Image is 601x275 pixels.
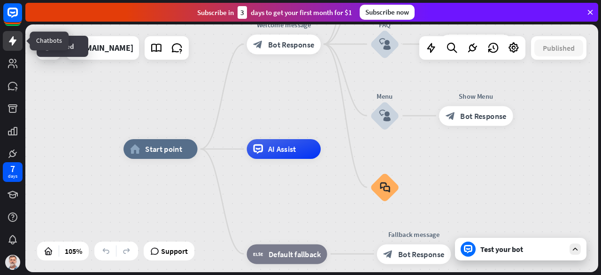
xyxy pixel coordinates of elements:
div: Subscribe in days to get your first month for $1 [197,6,352,19]
div: 7 [10,165,15,173]
span: AI Assist [268,144,296,154]
i: block_user_input [379,110,391,122]
i: block_user_input [379,38,391,50]
span: Support [161,244,188,259]
div: Welcome message [239,19,328,29]
i: success [42,42,52,51]
div: 105% [62,244,85,259]
i: block_bot_response [383,249,393,259]
i: block_bot_response [253,39,263,49]
span: Bot Response [460,111,507,121]
span: Default fallback [269,249,321,259]
div: Menu [355,91,415,101]
div: company.goodvasan.com [72,36,133,60]
span: Saved [55,41,74,51]
i: block_faq [380,182,390,193]
button: Open LiveChat chat widget [8,4,36,32]
i: block_fallback [253,249,263,259]
div: 3 [238,6,247,19]
a: 7 days [3,162,23,182]
span: Bot Response [268,39,315,49]
div: days [8,173,17,180]
div: Test your bot [480,244,565,254]
div: Subscribe now [360,5,415,20]
span: Bot Response [398,249,445,259]
i: home_2 [130,144,140,154]
button: Published [534,39,583,56]
div: Fallback message [370,229,458,239]
i: block_bot_response [446,111,455,121]
span: Start point [145,144,182,154]
div: FAQ [355,19,415,29]
div: Show Menu [431,91,520,101]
